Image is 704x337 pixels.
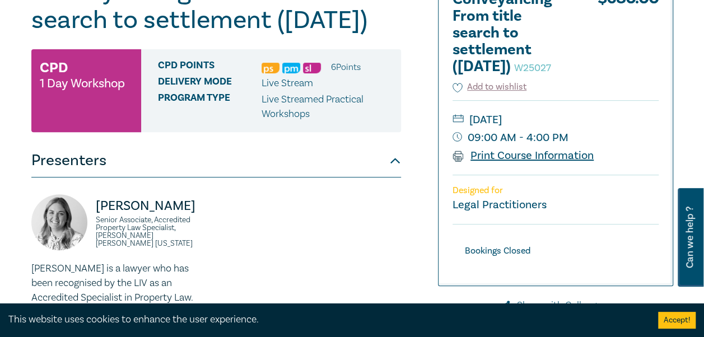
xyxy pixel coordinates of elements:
a: Print Course Information [453,148,594,163]
h3: CPD [40,58,68,78]
span: Live Stream [262,77,313,90]
span: Delivery Mode [158,76,262,91]
img: Practice Management & Business Skills [282,63,300,73]
small: [DATE] [453,111,659,129]
img: https://s3.ap-southeast-2.amazonaws.com/leo-cussen-store-production-content/Contacts/Lydia%20East... [31,194,87,250]
div: Bookings Closed [453,244,543,259]
button: Accept cookies [658,312,696,329]
small: 09:00 AM - 4:00 PM [453,129,659,147]
p: [PERSON_NAME] [96,197,209,215]
button: Presenters [31,144,401,177]
span: Can we help ? [684,195,695,280]
div: This website uses cookies to enhance the user experience. [8,312,641,327]
a: Share with Colleagues [438,298,673,313]
img: Substantive Law [303,63,321,73]
small: Senior Associate, Accredited Property Law Specialist, [PERSON_NAME] [PERSON_NAME] [US_STATE] [96,216,209,247]
small: 1 Day Workshop [40,78,125,89]
p: Live Streamed Practical Workshops [262,92,393,121]
small: Legal Practitioners [453,198,547,212]
span: CPD Points [158,60,262,74]
li: 6 Point s [331,60,361,74]
p: Designed for [453,185,659,196]
small: W25027 [514,62,551,74]
span: Program type [158,92,262,121]
img: Professional Skills [262,63,279,73]
button: Add to wishlist [453,81,527,93]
